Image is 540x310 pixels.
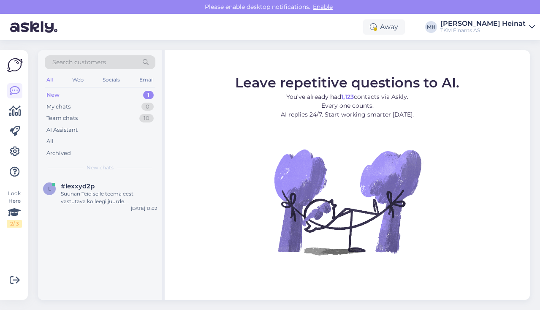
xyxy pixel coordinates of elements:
div: Socials [101,74,122,85]
img: No Chat active [271,125,423,277]
div: All [45,74,54,85]
div: Away [363,19,405,35]
div: Web [71,74,85,85]
div: New [46,91,60,99]
div: My chats [46,103,71,111]
span: l [48,185,51,192]
div: 0 [141,103,154,111]
div: [PERSON_NAME] Heinat [440,20,526,27]
div: Team chats [46,114,78,122]
span: Search customers [52,58,106,67]
div: AI Assistant [46,126,78,134]
div: Archived [46,149,71,158]
div: 10 [139,114,154,122]
span: #lexxyd2p [61,182,95,190]
div: Email [138,74,155,85]
span: New chats [87,164,114,171]
img: Askly Logo [7,57,23,73]
span: Enable [310,3,335,11]
div: 1 [143,91,154,99]
div: All [46,137,54,146]
a: [PERSON_NAME] HeinatTKM Finants AS [440,20,535,34]
div: Suunan Teid selle teema eest vastutava kolleegi juurde. [PERSON_NAME] kannatust. [61,190,157,205]
div: MH [425,21,437,33]
p: You’ve already had contacts via Askly. Every one counts. AI replies 24/7. Start working smarter [... [235,92,459,119]
b: 1,123 [341,92,354,100]
div: [DATE] 13:02 [131,205,157,212]
div: TKM Finants AS [440,27,526,34]
span: Leave repetitive questions to AI. [235,74,459,90]
div: 2 / 3 [7,220,22,228]
div: Look Here [7,190,22,228]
